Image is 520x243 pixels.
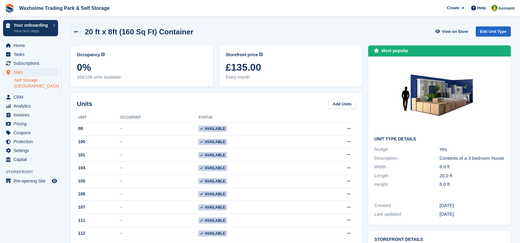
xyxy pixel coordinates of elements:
p: Your onboarding [14,23,50,27]
td: - [120,188,199,201]
div: 106 [77,191,120,197]
div: 100 [77,139,120,145]
span: Available [198,191,227,197]
span: Available [198,178,227,184]
h2: Units [77,99,92,108]
th: Status [198,113,307,123]
div: 08 [77,125,120,132]
h2: Storefront Details [374,237,505,242]
td: - [120,135,199,149]
div: 107 [77,204,120,210]
div: Nudge [374,146,439,153]
span: Available [198,230,227,237]
span: Create [447,5,459,11]
span: Help [477,5,486,11]
h2: Unit Type details [374,137,505,142]
a: menu [3,120,58,128]
div: Description [374,155,439,162]
td: - [120,162,199,175]
span: Home [14,41,50,50]
th: Unit [77,113,120,123]
a: menu [3,50,58,59]
a: View on Store [435,26,471,37]
div: 8.8 ft [439,163,505,170]
img: 20.jpg [393,63,486,132]
span: Every month [226,74,356,80]
span: Pre-opening Site [14,177,50,185]
div: [DATE] [439,211,505,218]
span: £135.00 [226,62,356,73]
td: - [120,175,199,188]
a: Self Storage [GEOGRAPHIC_DATA] [14,77,58,89]
div: Created [374,202,439,209]
div: Width [374,163,439,170]
img: stora-icon-8386f47178a22dfd0bd8f6a31ec36ba5ce8667c1dd55bd0f319d3a0aa187defe.svg [5,4,14,13]
span: Protection [14,137,50,146]
a: menu [3,68,58,76]
td: - [120,122,199,135]
a: menu [3,146,58,155]
span: 106/106 units available [77,74,207,80]
a: menu [3,128,58,137]
a: menu [3,155,58,164]
span: Available [198,139,227,145]
a: menu [3,59,58,68]
span: Available [198,204,227,210]
p: View next steps [14,28,50,34]
span: CRM [14,93,50,101]
div: 111 [77,217,120,224]
div: 104 [77,165,120,171]
div: 112 [77,230,120,237]
span: Invoices [14,111,50,119]
div: Yes [439,146,505,153]
span: Storefront price [226,52,258,58]
span: Storefront [6,169,61,175]
img: Waxholme Self Storage [491,5,498,11]
a: Edit Unit Type [476,26,511,37]
span: Tasks [14,50,50,59]
td: - [120,201,199,214]
span: Subscriptions [14,59,50,68]
span: Available [198,165,227,171]
a: menu [3,41,58,50]
a: menu [3,102,58,110]
div: 101 [77,152,120,158]
a: Preview store [51,177,58,185]
a: Add Units [329,99,356,109]
span: Pricing [14,120,50,128]
a: Waxholme Trading Park & Self Storage [17,3,112,13]
a: Your onboarding View next steps [3,20,58,36]
div: 105 [77,178,120,184]
span: Coupons [14,128,50,137]
span: Capital [14,155,50,164]
a: menu [3,93,58,101]
div: Height [374,181,439,188]
span: Sites [14,68,50,76]
span: Available [198,126,227,132]
div: Most popular [381,48,408,54]
div: 8.0 ft [439,181,505,188]
div: Last updated [374,211,439,218]
a: menu [3,111,58,119]
img: icon-info-grey-7440780725fd019a000dd9b08b2336e03edf1995a4989e88bcd33f0948082b44.svg [101,53,105,56]
h2: 20 ft x 8ft (160 Sq Ft) Container [85,28,193,36]
td: - [120,214,199,227]
div: [DATE] [439,202,505,209]
a: menu [3,177,58,185]
span: Occupancy [77,52,100,58]
span: Analytics [14,102,50,110]
td: - [120,227,199,240]
span: 0% [77,62,207,73]
span: Available [198,152,227,158]
th: Occupant [120,113,199,123]
div: Contents of a 3 bedroom house [439,155,505,162]
span: Available [198,218,227,224]
span: View on Store [442,29,468,35]
img: icon-info-grey-7440780725fd019a000dd9b08b2336e03edf1995a4989e88bcd33f0948082b44.svg [259,53,263,56]
a: menu [3,137,58,146]
span: Account [498,5,514,11]
td: - [120,148,199,162]
div: 20.0 ft [439,172,505,179]
div: Length [374,172,439,179]
span: Settings [14,146,50,155]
